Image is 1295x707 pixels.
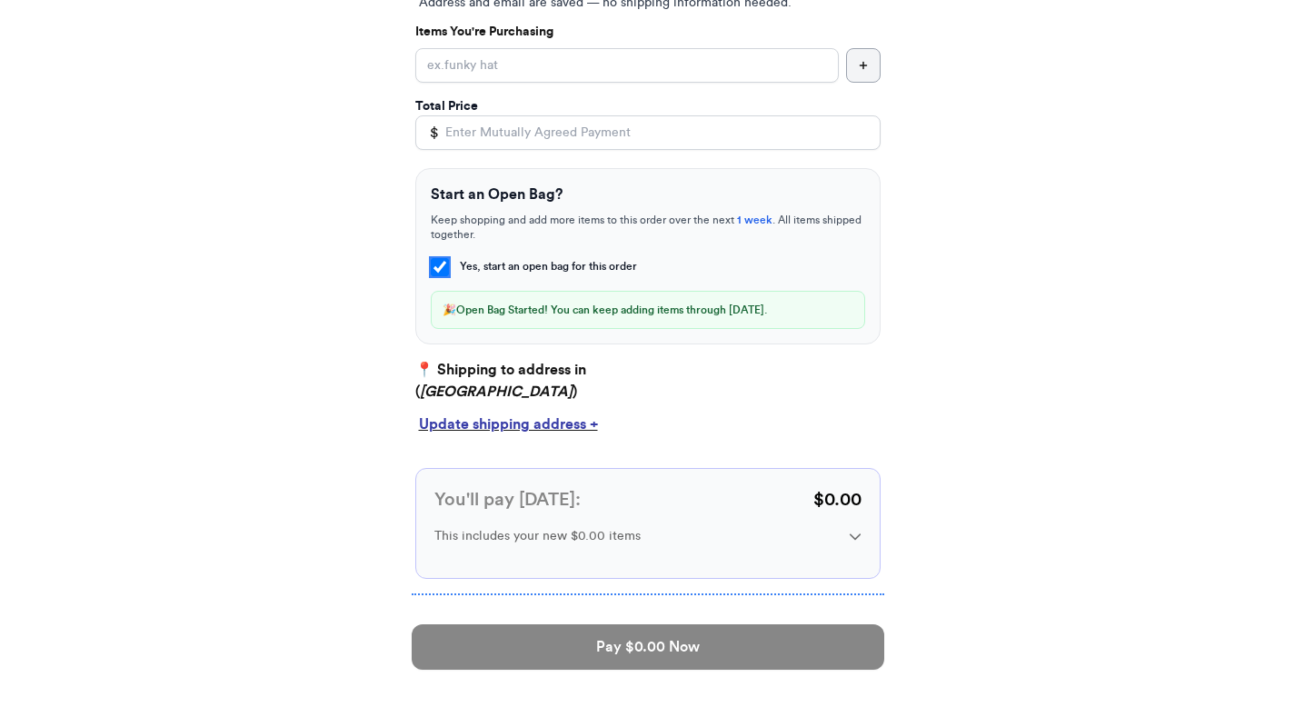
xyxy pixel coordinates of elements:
p: This includes your new $0.00 items [434,527,834,545]
em: [GEOGRAPHIC_DATA] [420,384,573,399]
h3: You'll pay [DATE]: [434,487,581,513]
div: $ [415,115,439,150]
span: Yes, start an open bag for this order [460,259,637,274]
p: $ 0.00 [813,487,862,513]
p: 🎉 Open Bag Started! You can keep adding items through [DATE]. [443,303,853,317]
label: Total Price [415,97,478,115]
input: Yes, start an open bag for this order [431,258,449,276]
div: Update shipping address + [419,413,877,435]
button: Pay $0.00 Now [412,624,884,670]
p: Items You're Purchasing [415,23,881,41]
h3: Start an Open Bag? [431,184,865,205]
input: Enter Mutually Agreed Payment [415,115,881,150]
span: 1 week [737,214,772,225]
input: ex.funky hat [415,48,839,83]
p: Keep shopping and add more items to this order over the next . All items shipped together. [431,213,865,242]
p: 📍 Shipping to address in ( ) [415,359,881,403]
